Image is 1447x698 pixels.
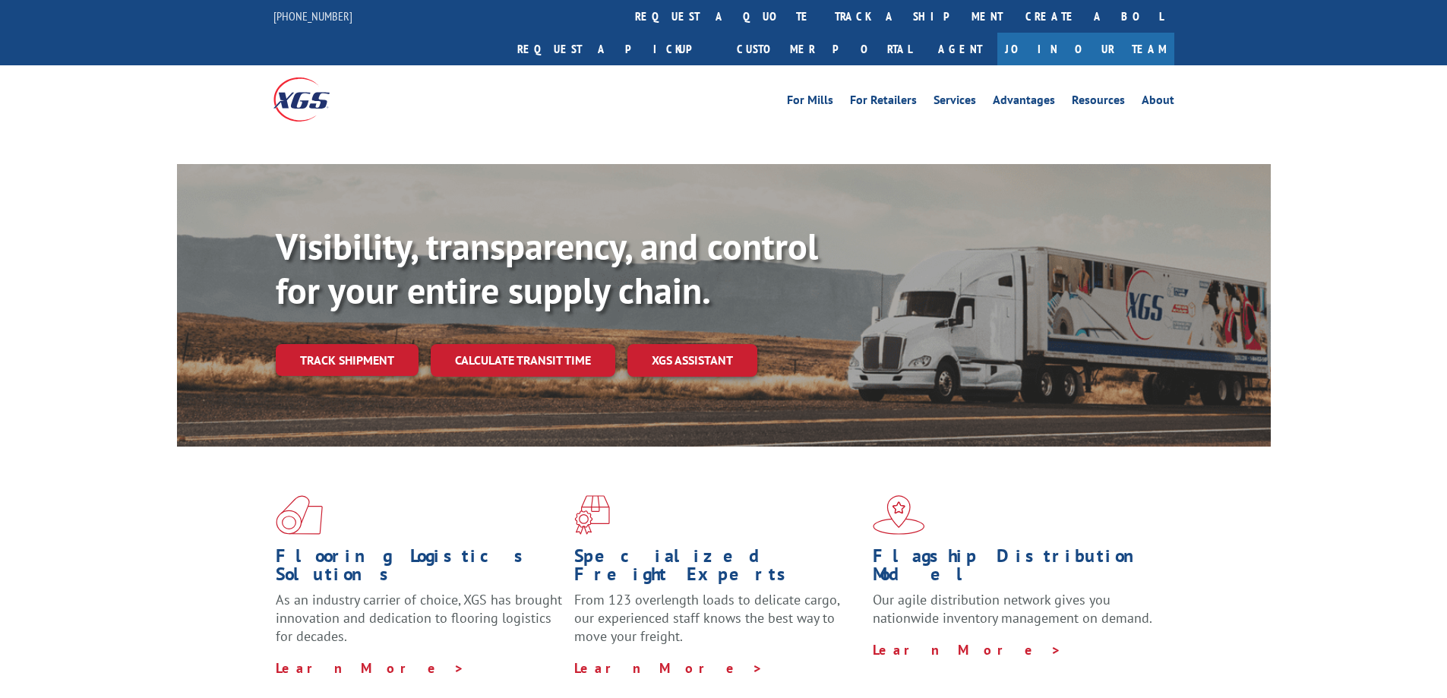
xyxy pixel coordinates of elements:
[276,344,419,376] a: Track shipment
[873,641,1062,659] a: Learn More >
[431,344,615,377] a: Calculate transit time
[574,591,861,659] p: From 123 overlength loads to delicate cargo, our experienced staff knows the best way to move you...
[934,94,976,111] a: Services
[574,547,861,591] h1: Specialized Freight Experts
[276,659,465,677] a: Learn More >
[627,344,757,377] a: XGS ASSISTANT
[873,495,925,535] img: xgs-icon-flagship-distribution-model-red
[276,547,563,591] h1: Flooring Logistics Solutions
[273,8,352,24] a: [PHONE_NUMBER]
[993,94,1055,111] a: Advantages
[725,33,923,65] a: Customer Portal
[997,33,1174,65] a: Join Our Team
[873,547,1160,591] h1: Flagship Distribution Model
[506,33,725,65] a: Request a pickup
[276,495,323,535] img: xgs-icon-total-supply-chain-intelligence-red
[276,223,818,314] b: Visibility, transparency, and control for your entire supply chain.
[276,591,562,645] span: As an industry carrier of choice, XGS has brought innovation and dedication to flooring logistics...
[787,94,833,111] a: For Mills
[574,495,610,535] img: xgs-icon-focused-on-flooring-red
[923,33,997,65] a: Agent
[850,94,917,111] a: For Retailers
[1142,94,1174,111] a: About
[873,591,1152,627] span: Our agile distribution network gives you nationwide inventory management on demand.
[1072,94,1125,111] a: Resources
[574,659,763,677] a: Learn More >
